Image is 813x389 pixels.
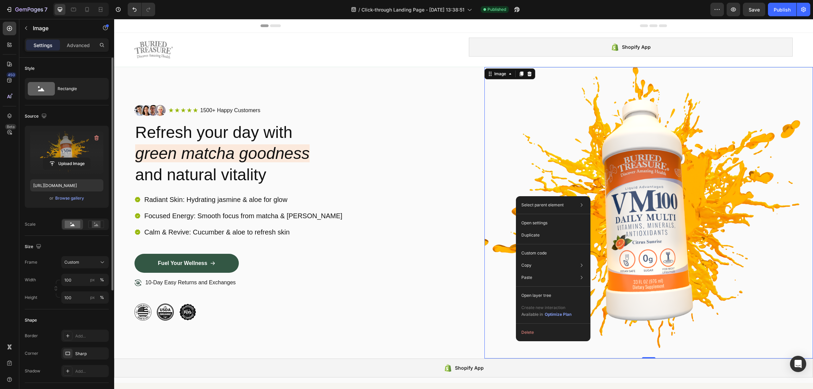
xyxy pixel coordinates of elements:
[25,317,37,323] div: Shape
[44,5,47,14] p: 7
[25,112,48,121] div: Source
[55,195,84,201] div: Browse gallery
[30,209,228,218] p: Calm & Revive: Cucumber & aloe to refresh skin
[379,52,393,58] div: Image
[75,351,107,357] div: Sharp
[30,179,103,191] input: https://example.com/image.jpg
[90,277,95,283] div: px
[521,250,547,256] p: Custom code
[25,368,40,374] div: Shadow
[25,242,43,251] div: Size
[43,285,60,302] img: gempages_552075437426082842-89cef540-e66d-4dac-b5ce-38c90ff10c92.png
[521,262,531,268] p: Copy
[61,256,109,268] button: Custom
[521,304,572,311] p: Create new interaction
[790,356,806,372] div: Open Intercom Messenger
[521,202,564,208] p: Select parent element
[20,285,37,302] img: gempages_552075437426082842-eb543c18-8cf5-4789-8143-ab5b744138f3.png
[20,102,349,167] h2: Refresh your day with and natural vitality
[65,285,82,302] img: gempages_552075437426082842-ffbe4522-4299-47df-a620-3ba8d159afc5.png
[521,232,540,238] p: Duplicate
[30,176,228,185] p: Radiant Skin: Hydrating jasmine & aloe for glow
[521,292,551,299] p: Open layer tree
[88,293,97,302] button: %
[519,326,588,339] button: Delete
[100,294,104,301] div: %
[521,274,532,281] p: Paste
[61,274,109,286] input: px%
[749,7,760,13] span: Save
[128,3,155,16] div: Undo/Redo
[341,345,370,353] div: Shopify App
[25,277,36,283] label: Width
[61,291,109,304] input: px%
[361,6,464,13] span: Click-through Landing Page - [DATE] 13:38:51
[25,221,36,227] div: Scale
[49,194,54,202] span: or
[6,72,16,78] div: 450
[768,3,796,16] button: Publish
[114,19,813,389] iframe: Design area
[67,42,90,49] p: Advanced
[20,235,125,254] a: Fuel Your Wellness
[98,276,106,284] button: px
[44,241,93,248] p: Fuel Your Wellness
[55,195,84,202] button: Browse gallery
[64,259,79,265] span: Custom
[487,6,506,13] span: Published
[25,350,38,356] div: Corner
[521,312,543,317] span: Available in
[21,125,195,143] i: green matcha goodness
[25,65,35,71] div: Style
[30,192,228,201] p: Focused Energy: Smooth focus from matcha & [PERSON_NAME]
[31,260,122,267] p: 10-Day Easy Returns and Exchanges
[75,333,107,339] div: Add...
[98,293,106,302] button: px
[25,294,37,301] label: Height
[33,24,90,32] p: Image
[508,24,537,32] div: Shopify App
[43,158,90,170] button: Upload Image
[25,333,38,339] div: Border
[100,277,104,283] div: %
[20,86,51,97] img: gempages_552075437426082842-ab32503d-5143-4e05-9819-1b052ad6dad1.png
[358,6,360,13] span: /
[743,3,765,16] button: Save
[370,48,699,340] img: gempages_552075437426082842-25ef9894-d4c7-4d10-818a-22fdedf545d4.png
[3,3,50,16] button: 7
[544,311,572,318] button: Optimize Plan
[58,81,99,97] div: Rectangle
[34,42,53,49] p: Settings
[25,259,37,265] label: Frame
[88,276,97,284] button: %
[86,88,146,95] p: 1500+ Happy Customers
[75,368,107,374] div: Add...
[521,220,547,226] p: Open settings
[5,124,16,129] div: Beta
[90,294,95,301] div: px
[774,6,791,13] div: Publish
